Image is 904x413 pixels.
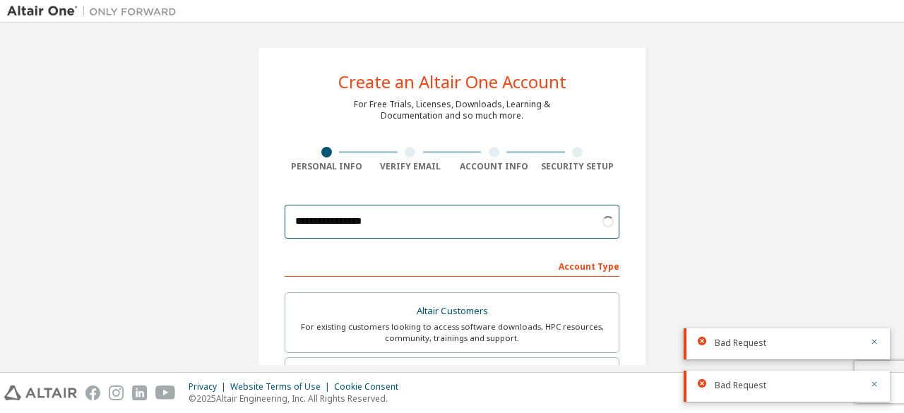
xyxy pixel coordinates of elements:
[338,73,566,90] div: Create an Altair One Account
[155,385,176,400] img: youtube.svg
[230,381,334,393] div: Website Terms of Use
[452,161,536,172] div: Account Info
[354,99,550,121] div: For Free Trials, Licenses, Downloads, Learning & Documentation and so much more.
[189,393,407,405] p: © 2025 Altair Engineering, Inc. All Rights Reserved.
[4,385,77,400] img: altair_logo.svg
[369,161,453,172] div: Verify Email
[7,4,184,18] img: Altair One
[334,381,407,393] div: Cookie Consent
[85,385,100,400] img: facebook.svg
[294,321,610,344] div: For existing customers looking to access software downloads, HPC resources, community, trainings ...
[715,380,766,391] span: Bad Request
[294,301,610,321] div: Altair Customers
[189,381,230,393] div: Privacy
[285,161,369,172] div: Personal Info
[715,337,766,349] span: Bad Request
[536,161,620,172] div: Security Setup
[285,254,619,277] div: Account Type
[132,385,147,400] img: linkedin.svg
[109,385,124,400] img: instagram.svg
